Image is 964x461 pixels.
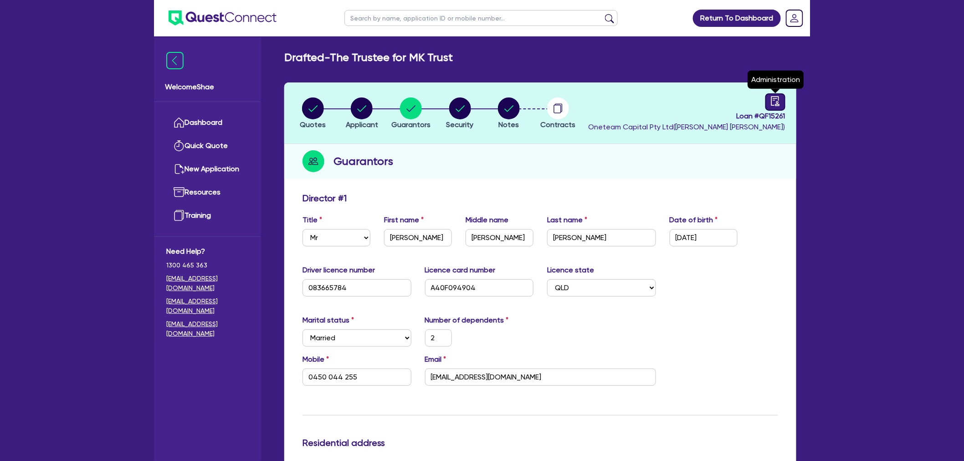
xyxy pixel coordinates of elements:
div: Administration [748,71,804,89]
a: Quick Quote [166,134,249,158]
span: Welcome Shae [165,82,250,92]
button: Quotes [299,97,326,131]
h2: Drafted - The Trustee for MK Trust [284,51,453,64]
label: Last name [547,215,587,225]
a: [EMAIL_ADDRESS][DOMAIN_NAME] [166,297,249,316]
a: Dropdown toggle [783,6,806,30]
span: Contracts [540,120,575,129]
span: Loan # QF15261 [588,111,785,122]
label: Number of dependents [425,315,509,326]
h3: Residential address [303,437,778,448]
img: training [174,210,185,221]
span: 1300 465 363 [166,261,249,270]
span: Quotes [300,120,326,129]
input: Search by name, application ID or mobile number... [344,10,618,26]
a: audit [765,93,785,111]
span: Guarantors [391,120,431,129]
img: quick-quote [174,140,185,151]
img: new-application [174,164,185,174]
span: Applicant [346,120,378,129]
label: Mobile [303,354,329,365]
a: Return To Dashboard [693,10,781,27]
label: Date of birth [670,215,718,225]
img: step-icon [303,150,324,172]
span: Oneteam Capital Pty Ltd ( [PERSON_NAME] [PERSON_NAME] ) [588,123,785,131]
span: Need Help? [166,246,249,257]
a: Dashboard [166,111,249,134]
label: Driver licence number [303,265,375,276]
input: DD / MM / YYYY [670,229,738,246]
label: Marital status [303,315,354,326]
h2: Guarantors [333,153,393,169]
a: Resources [166,181,249,204]
span: Security [446,120,474,129]
a: Training [166,204,249,227]
label: First name [384,215,424,225]
h3: Director # 1 [303,193,347,204]
button: Guarantors [391,97,431,131]
a: [EMAIL_ADDRESS][DOMAIN_NAME] [166,274,249,293]
img: quest-connect-logo-blue [169,10,277,26]
label: Email [425,354,446,365]
span: audit [770,96,780,106]
button: Notes [497,97,520,131]
a: [EMAIL_ADDRESS][DOMAIN_NAME] [166,319,249,338]
label: Middle name [466,215,508,225]
img: resources [174,187,185,198]
img: icon-menu-close [166,52,184,69]
button: Applicant [345,97,379,131]
a: New Application [166,158,249,181]
label: Licence state [547,265,594,276]
label: Title [303,215,322,225]
button: Contracts [540,97,576,131]
button: Security [446,97,474,131]
span: Notes [499,120,519,129]
label: Licence card number [425,265,496,276]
